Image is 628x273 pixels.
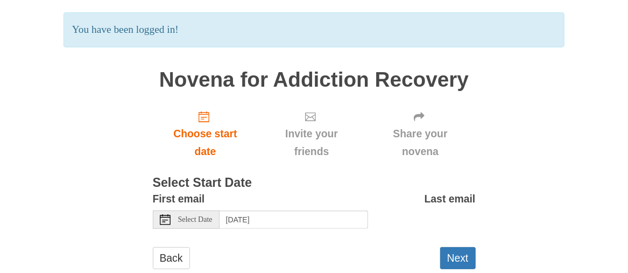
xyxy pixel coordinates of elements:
[153,102,258,166] a: Choose start date
[376,125,465,160] span: Share your novena
[365,102,476,166] div: Click "Next" to confirm your start date first.
[440,247,476,269] button: Next
[153,176,476,190] h3: Select Start Date
[153,190,205,208] label: First email
[164,125,248,160] span: Choose start date
[425,190,476,208] label: Last email
[153,247,190,269] a: Back
[63,12,565,47] p: You have been logged in!
[269,125,354,160] span: Invite your friends
[258,102,365,166] div: Click "Next" to confirm your start date first.
[178,216,213,223] span: Select Date
[153,68,476,92] h1: Novena for Addiction Recovery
